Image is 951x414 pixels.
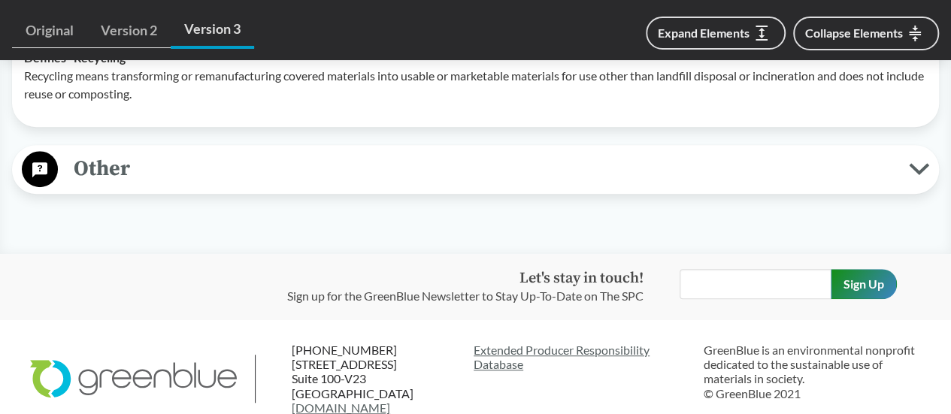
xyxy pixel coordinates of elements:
[474,343,692,371] a: Extended Producer ResponsibilityDatabase
[831,269,897,299] input: Sign Up
[519,269,644,288] strong: Let's stay in touch!
[58,152,909,186] span: Other
[646,17,786,50] button: Expand Elements
[171,12,254,49] a: Version 3
[287,287,644,305] p: Sign up for the GreenBlue Newsletter to Stay Up-To-Date on The SPC
[17,150,934,189] button: Other
[793,17,939,50] button: Collapse Elements
[87,14,171,48] a: Version 2
[24,67,927,103] p: Recycling means transforming or remanufacturing covered materials into usable or marketable mater...
[704,343,922,400] p: GreenBlue is an environmental nonprofit dedicated to the sustainable use of materials in society....
[12,14,87,48] a: Original
[24,50,131,65] strong: Defines "Recycling"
